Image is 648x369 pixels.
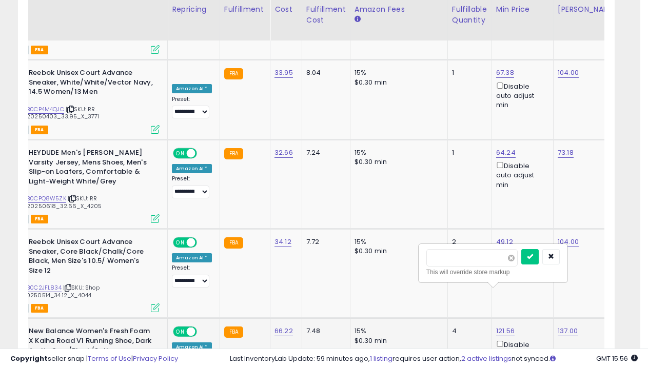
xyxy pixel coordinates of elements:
[174,327,187,336] span: ON
[29,148,153,189] b: HEYDUDE Men's [PERSON_NAME] Varsity Jersey, Mens Shoes, Men's Slip-on Loafers, Comfortable & Ligh...
[306,326,342,336] div: 7.48
[31,304,48,313] span: FBA
[6,105,100,120] span: | SKU: RR Shoes_20250403_33.95_X_3771
[558,148,574,158] a: 73.18
[31,126,48,134] span: FBA
[306,4,346,26] div: Fulfillment Cost
[133,354,178,363] a: Privacy Policy
[426,267,560,277] div: This will override store markup
[496,148,516,158] a: 64.24
[172,264,212,288] div: Preset:
[355,326,440,336] div: 15%
[355,247,440,256] div: $0.30 min
[355,15,361,24] small: Amazon Fees.
[195,327,212,336] span: OFF
[274,237,291,247] a: 34.12
[596,354,638,363] span: 2025-10-11 15:56 GMT
[274,4,298,15] div: Cost
[355,336,440,345] div: $0.30 min
[27,194,66,203] a: B0CPQ8W5ZK
[29,68,153,99] b: Reebok Unisex Court Advance Sneaker, White/White/Vector Navy, 14.5 Women/13 Men
[10,354,178,364] div: seller snap | |
[558,68,579,78] a: 104.00
[355,148,440,157] div: 15%
[274,148,293,158] a: 32.66
[558,326,578,336] a: 137.00
[172,4,215,15] div: Repricing
[174,238,187,247] span: ON
[172,175,212,198] div: Preset:
[496,68,514,78] a: 67.38
[224,4,266,15] div: Fulfillment
[558,237,579,247] a: 104.00
[452,68,484,77] div: 1
[274,68,293,78] a: 33.95
[274,326,293,336] a: 66.22
[230,354,638,364] div: Last InventoryLab Update: 59 minutes ago, requires user action, not synced.
[27,283,62,292] a: B0C2JFL834
[452,237,484,247] div: 2
[172,84,212,93] div: Amazon AI *
[306,237,342,247] div: 7.72
[224,148,243,159] small: FBA
[496,80,545,110] div: Disable auto adjust min
[6,283,100,299] span: | SKU: Shop WSS_20250514_34.12_X_4044
[29,237,153,278] b: Reebok Unisex Court Advance Sneaker, Core Black/Chalk/Core Black, Men Size's 10.5/ Women's Size 12
[355,4,443,15] div: Amazon Fees
[355,68,440,77] div: 15%
[355,157,440,167] div: $0.30 min
[452,148,484,157] div: 1
[496,160,545,190] div: Disable auto adjust min
[370,354,392,363] a: 1 listing
[355,237,440,247] div: 15%
[3,4,163,15] div: Title
[558,4,619,15] div: [PERSON_NAME]
[172,164,212,173] div: Amazon AI *
[224,237,243,249] small: FBA
[172,96,212,119] div: Preset:
[10,354,48,363] strong: Copyright
[452,4,487,26] div: Fulfillable Quantity
[174,149,187,158] span: ON
[6,68,160,133] div: ASIN:
[224,68,243,79] small: FBA
[6,194,102,210] span: | SKU: RR Shoes_20250618_32.66_X_4205
[306,148,342,157] div: 7.24
[31,215,48,223] span: FBA
[496,4,549,15] div: Min Price
[29,326,153,367] b: New Balance Women's Fresh Foam X Kaiha Road V1 Running Shoe, Dark Arctic Grey/Black/Salt [PERSON_...
[496,237,513,247] a: 49.12
[195,238,212,247] span: OFF
[355,78,440,87] div: $0.30 min
[88,354,131,363] a: Terms of Use
[224,326,243,338] small: FBA
[172,253,212,262] div: Amazon AI *
[31,46,48,54] span: FBA
[496,326,515,336] a: 121.56
[27,105,64,114] a: B0CP4M4QJC
[306,68,342,77] div: 8.04
[461,354,512,363] a: 2 active listings
[195,149,212,158] span: OFF
[452,326,484,336] div: 4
